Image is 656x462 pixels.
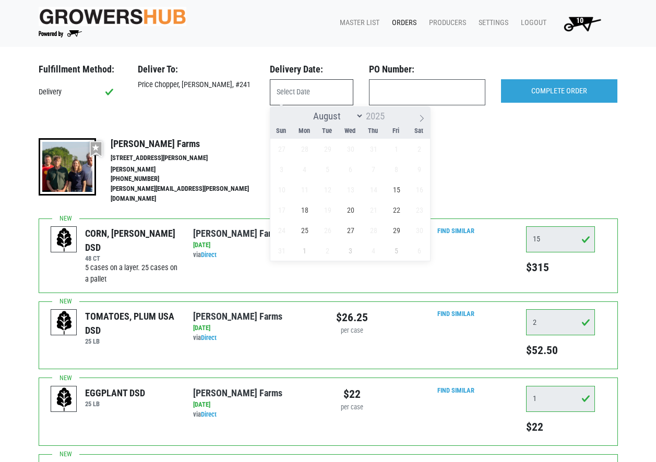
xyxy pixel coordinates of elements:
input: Qty [526,309,595,335]
li: [PHONE_NUMBER] [111,174,271,184]
img: placeholder-variety-43d6402dacf2d531de610a020419775a.svg [51,227,77,253]
h3: PO Number: [369,64,485,75]
span: August 1, 2025 [386,139,407,159]
span: August 26, 2025 [317,220,338,240]
span: September 4, 2025 [363,240,384,261]
div: [DATE] [193,400,320,410]
span: August 7, 2025 [363,159,384,179]
a: Find Similar [437,227,474,235]
span: August 25, 2025 [294,220,315,240]
span: August 9, 2025 [409,159,430,179]
a: Master List [331,13,384,33]
h5: $315 [526,261,595,274]
span: August 15, 2025 [386,179,407,200]
span: August 3, 2025 [271,159,292,179]
a: Orders [384,13,421,33]
span: August 4, 2025 [294,159,315,179]
span: August 10, 2025 [271,179,292,200]
span: September 6, 2025 [409,240,430,261]
span: July 29, 2025 [317,139,338,159]
div: EGGPLANT DSD [85,386,145,400]
div: per case [336,403,368,412]
span: August 27, 2025 [340,220,361,240]
span: August 17, 2025 [271,200,292,220]
li: [PERSON_NAME] [111,165,271,175]
span: August 18, 2025 [294,200,315,220]
a: Direct [201,334,217,342]
a: [PERSON_NAME] Farms [193,228,282,239]
h3: Delivery Date: [270,64,353,75]
a: Direct [201,251,217,259]
h4: [PERSON_NAME] Farms [111,138,271,150]
span: August 5, 2025 [317,159,338,179]
h6: 25 LB [85,400,145,408]
a: Settings [470,13,512,33]
span: 10 [576,16,583,25]
span: July 27, 2025 [271,139,292,159]
div: $22 [336,386,368,403]
div: CORN, [PERSON_NAME] DSD [85,226,177,254]
div: TOMATOES, PLUM USA DSD [85,309,177,337]
span: July 28, 2025 [294,139,315,159]
li: [STREET_ADDRESS][PERSON_NAME] [111,153,271,163]
input: Qty [526,386,595,412]
span: September 5, 2025 [386,240,407,261]
span: August 24, 2025 [271,220,292,240]
a: Find Similar [437,386,474,394]
img: placeholder-variety-43d6402dacf2d531de610a020419775a.svg [51,386,77,412]
span: August 21, 2025 [363,200,384,220]
a: Logout [512,13,551,33]
span: September 2, 2025 [317,240,338,261]
a: [PERSON_NAME] Farms [193,387,282,398]
span: September 1, 2025 [294,240,315,261]
span: Tue [316,128,339,135]
span: August 8, 2025 [386,159,407,179]
img: Cart [559,13,605,34]
span: July 31, 2025 [363,139,384,159]
li: [PERSON_NAME][EMAIL_ADDRESS][PERSON_NAME][DOMAIN_NAME] [111,184,271,204]
a: [PERSON_NAME] Farms [193,311,282,322]
span: Thu [362,128,385,135]
input: COMPLETE ORDER [501,79,617,103]
div: via [193,250,320,260]
h6: 48 CT [85,254,177,262]
input: Select Date [270,79,353,105]
span: August 30, 2025 [409,220,430,240]
span: Sun [270,128,293,135]
div: per case [336,326,368,336]
h3: Fulfillment Method: [39,64,122,75]
span: Sat [408,128,431,135]
span: Wed [339,128,362,135]
span: September 3, 2025 [340,240,361,261]
div: [DATE] [193,323,320,333]
div: via [193,333,320,343]
img: thumbnail-8a08f3346781c529aa742b86dead986c.jpg [39,138,96,196]
a: Producers [421,13,470,33]
h5: $52.50 [526,344,595,357]
span: August 16, 2025 [409,179,430,200]
img: original-fc7597fdc6adbb9d0e2ae620e786d1a2.jpg [39,7,187,26]
span: August 22, 2025 [386,200,407,220]
span: August 13, 2025 [340,179,361,200]
select: Month [308,110,364,123]
div: $26.25 [336,309,368,326]
a: Direct [201,410,217,418]
span: August 23, 2025 [409,200,430,220]
span: August 19, 2025 [317,200,338,220]
h3: Deliver To: [138,64,254,75]
div: [DATE] [193,240,320,250]
span: Mon [293,128,316,135]
img: placeholder-variety-43d6402dacf2d531de610a020419775a.svg [51,310,77,336]
span: August 11, 2025 [294,179,315,200]
span: August 28, 2025 [363,220,384,240]
span: August 2, 2025 [409,139,430,159]
input: Qty [526,226,595,252]
img: Powered by Big Wheelbarrow [39,30,82,38]
a: Find Similar [437,310,474,318]
div: Price Chopper, [PERSON_NAME], #241 [130,79,262,91]
h5: $22 [526,420,595,434]
h6: 25 LB [85,337,177,345]
span: Fri [385,128,408,135]
span: August 14, 2025 [363,179,384,200]
span: July 30, 2025 [340,139,361,159]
